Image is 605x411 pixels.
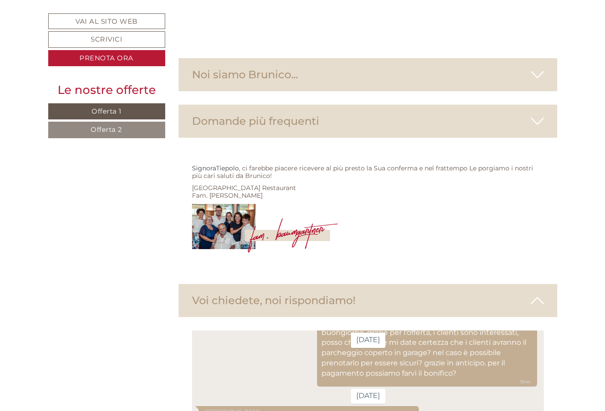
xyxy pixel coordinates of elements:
button: Invia [304,235,352,252]
div: Le nostre offerte [48,82,165,98]
div: Noi siamo Brunico... [179,58,557,91]
div: Voi chiedete, noi rispondiamo! [179,284,557,317]
a: Prenota ora [48,50,165,67]
span: Signora [192,164,216,172]
a: Vai al sito web [48,13,165,29]
small: 07:57 [13,156,222,162]
div: Buongiorno, abbiamo il garage coperto. Non prenotiamo i posti ma normalmente possiamo sodisfare l... [7,76,227,164]
div: [GEOGRAPHIC_DATA] [13,77,222,85]
img: image [192,204,338,253]
span: Tiepolo [216,164,239,172]
p: [GEOGRAPHIC_DATA] Restaurant Fam. [PERSON_NAME] [192,184,544,199]
small: 10:44 [129,48,338,55]
div: [DATE] [159,58,193,73]
span: Offerta 2 [91,125,122,134]
div: [DATE] [159,2,193,17]
p: , ci farebbe piacere ricevere al più presto la Sua conferma e nel frattempo Le porgiamo i nostri ... [192,165,544,180]
div: Domande più frequenti [179,105,557,138]
span: Offerta 1 [92,107,121,115]
a: Scrivici [48,31,165,48]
